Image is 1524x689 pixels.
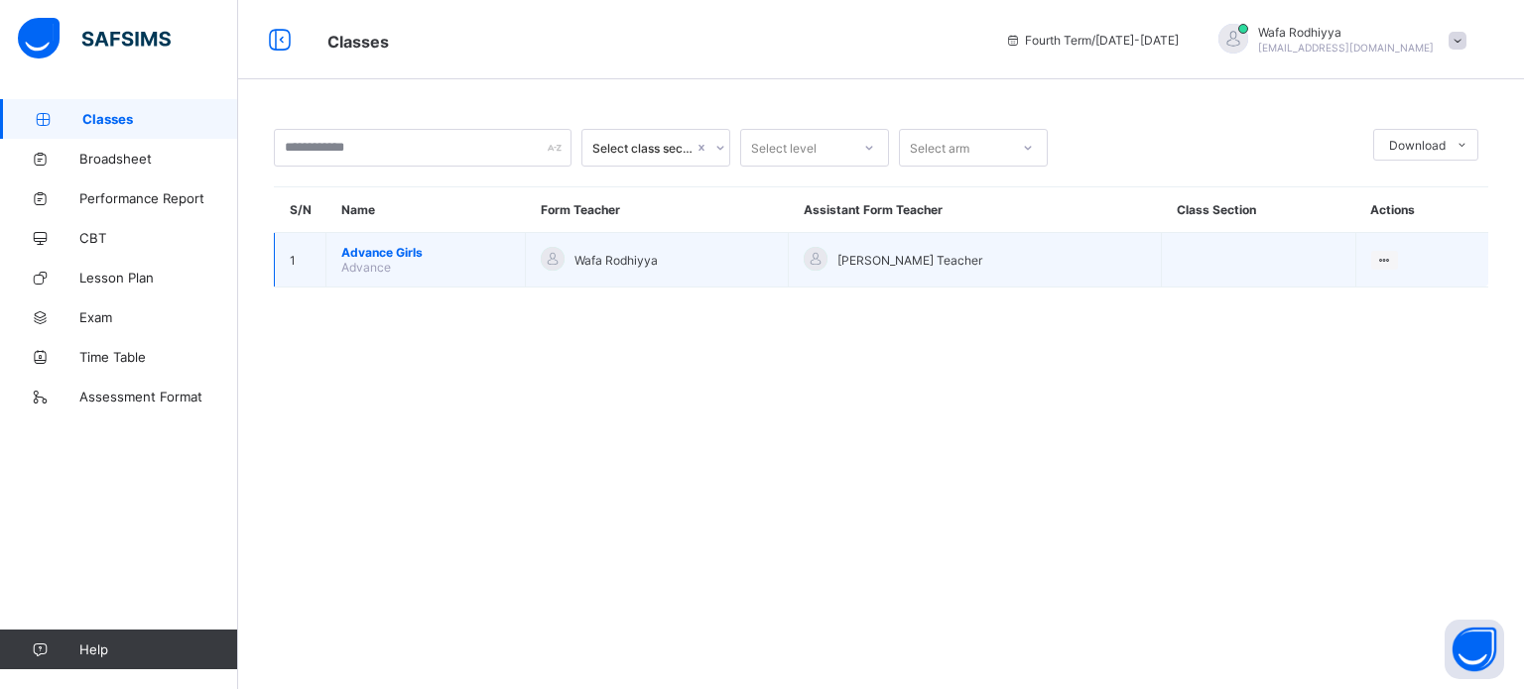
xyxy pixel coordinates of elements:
[18,18,171,59] img: safsims
[79,190,238,206] span: Performance Report
[1258,42,1434,54] span: [EMAIL_ADDRESS][DOMAIN_NAME]
[79,349,238,365] span: Time Table
[327,32,389,52] span: Classes
[592,141,694,156] div: Select class section
[910,129,969,167] div: Select arm
[79,151,238,167] span: Broadsheet
[79,389,238,404] span: Assessment Format
[82,111,238,127] span: Classes
[341,260,391,275] span: Advance
[275,187,326,233] th: S/N
[341,245,510,260] span: Advance Girls
[526,187,789,233] th: Form Teacher
[837,253,982,268] span: [PERSON_NAME] Teacher
[1162,187,1356,233] th: Class Section
[1355,187,1488,233] th: Actions
[79,270,238,286] span: Lesson Plan
[574,253,658,268] span: Wafa Rodhiyya
[79,230,238,246] span: CBT
[326,187,526,233] th: Name
[79,309,238,325] span: Exam
[1389,138,1446,153] span: Download
[1005,33,1179,48] span: session/term information
[1258,25,1434,40] span: Wafa Rodhiyya
[275,233,326,287] td: 1
[1199,24,1476,57] div: WafaRodhiyya
[1445,620,1504,679] button: Open asap
[79,641,237,657] span: Help
[789,187,1162,233] th: Assistant Form Teacher
[751,129,817,167] div: Select level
